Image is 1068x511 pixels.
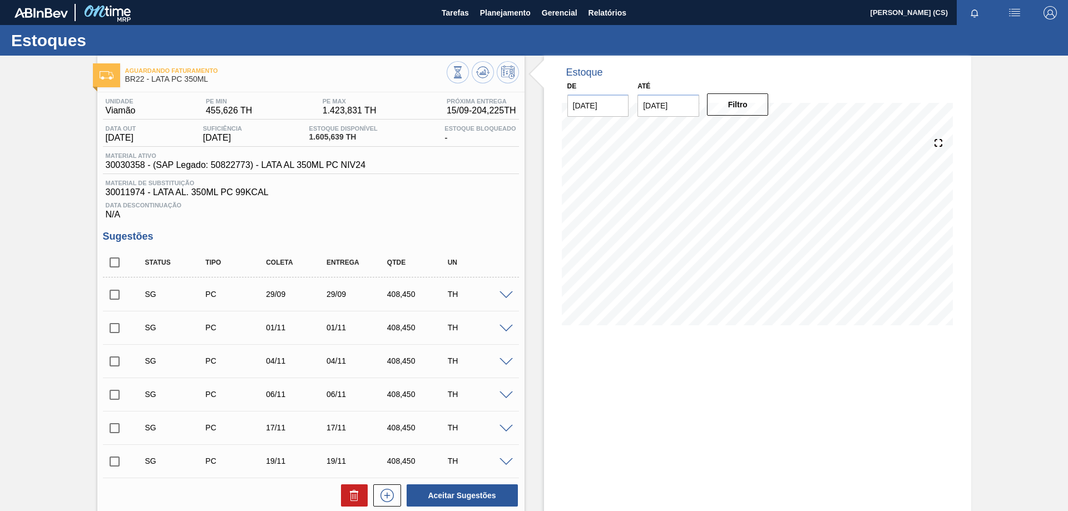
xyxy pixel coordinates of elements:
[335,484,368,507] div: Excluir Sugestões
[445,356,512,365] div: TH
[100,71,113,80] img: Ícone
[106,160,366,170] span: 30030358 - (SAP Legado: 50822773) - LATA AL 350ML PC NIV24
[384,356,452,365] div: 408,450
[309,125,378,132] span: Estoque Disponível
[125,75,447,83] span: BR22 - LATA PC 350ML
[106,202,516,209] span: Data Descontinuação
[384,290,452,299] div: 408,450
[324,323,391,332] div: 01/11/2025
[323,106,377,116] span: 1.423,831 TH
[103,197,519,220] div: N/A
[263,323,330,332] div: 01/11/2025
[203,133,242,143] span: [DATE]
[480,6,531,19] span: Planejamento
[103,231,519,242] h3: Sugestões
[106,125,136,132] span: Data out
[1044,6,1057,19] img: Logout
[323,98,377,105] span: PE MAX
[106,133,136,143] span: [DATE]
[202,259,270,266] div: Tipo
[125,67,447,74] span: Aguardando Faturamento
[445,259,512,266] div: UN
[324,259,391,266] div: Entrega
[566,67,603,78] div: Estoque
[445,323,512,332] div: TH
[202,390,270,399] div: Pedido de Compra
[447,61,469,83] button: Visão Geral dos Estoques
[202,323,270,332] div: Pedido de Compra
[384,390,452,399] div: 408,450
[11,34,209,47] h1: Estoques
[142,390,210,399] div: Sugestão Criada
[142,259,210,266] div: Status
[445,457,512,465] div: TH
[202,290,270,299] div: Pedido de Compra
[384,323,452,332] div: 408,450
[324,457,391,465] div: 19/11/2025
[142,457,210,465] div: Sugestão Criada
[384,259,452,266] div: Qtde
[206,106,252,116] span: 455,626 TH
[206,98,252,105] span: PE MIN
[106,180,516,186] span: Material de Substituição
[263,457,330,465] div: 19/11/2025
[309,133,378,141] span: 1.605,639 TH
[263,290,330,299] div: 29/09/2025
[1008,6,1021,19] img: userActions
[384,423,452,432] div: 408,450
[445,390,512,399] div: TH
[445,423,512,432] div: TH
[106,187,516,197] span: 30011974 - LATA AL. 350ML PC 99KCAL
[447,98,516,105] span: Próxima Entrega
[263,259,330,266] div: Coleta
[324,356,391,365] div: 04/11/2025
[263,423,330,432] div: 17/11/2025
[202,457,270,465] div: Pedido de Compra
[567,82,577,90] label: De
[442,125,518,143] div: -
[447,106,516,116] span: 15/09 - 204,225 TH
[324,390,391,399] div: 06/11/2025
[263,390,330,399] div: 06/11/2025
[324,423,391,432] div: 17/11/2025
[637,82,650,90] label: Até
[203,125,242,132] span: Suficiência
[401,483,519,508] div: Aceitar Sugestões
[567,95,629,117] input: dd/mm/yyyy
[542,6,577,19] span: Gerencial
[202,356,270,365] div: Pedido de Compra
[407,484,518,507] button: Aceitar Sugestões
[106,106,136,116] span: Viamão
[384,457,452,465] div: 408,450
[445,290,512,299] div: TH
[368,484,401,507] div: Nova sugestão
[142,423,210,432] div: Sugestão Criada
[142,356,210,365] div: Sugestão Criada
[444,125,516,132] span: Estoque Bloqueado
[472,61,494,83] button: Atualizar Gráfico
[324,290,391,299] div: 29/09/2025
[14,8,68,18] img: TNhmsLtSVTkK8tSr43FrP2fwEKptu5GPRR3wAAAABJRU5ErkJggg==
[106,98,136,105] span: Unidade
[202,423,270,432] div: Pedido de Compra
[497,61,519,83] button: Programar Estoque
[957,5,992,21] button: Notificações
[263,356,330,365] div: 04/11/2025
[707,93,769,116] button: Filtro
[442,6,469,19] span: Tarefas
[106,152,366,159] span: Material ativo
[142,323,210,332] div: Sugestão Criada
[589,6,626,19] span: Relatórios
[637,95,699,117] input: dd/mm/yyyy
[142,290,210,299] div: Sugestão Criada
